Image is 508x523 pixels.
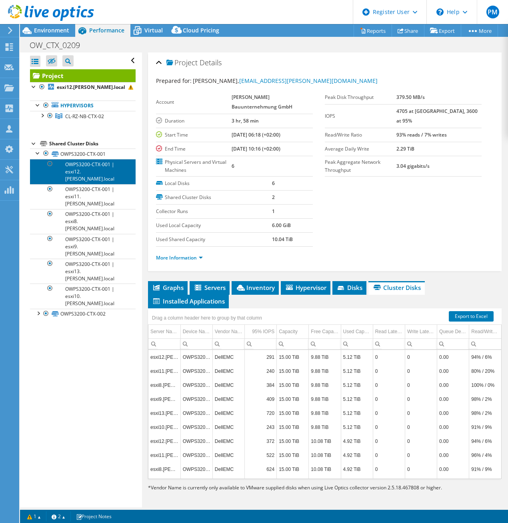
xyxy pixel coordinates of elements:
[232,131,280,138] b: [DATE] 06:18 (+02:00)
[341,350,373,364] td: Column Used Capacity, Value 5.12 TiB
[180,364,212,378] td: Column Device Name, Value OWPS3200-CTX-001
[30,209,136,234] a: OWPS3200-CTX-001 | esxi8.[PERSON_NAME].local
[180,378,212,392] td: Column Device Name, Value OWPS3200-CTX-001
[245,392,277,406] td: Column 95% IOPS, Value 409
[341,378,373,392] td: Column Used Capacity, Value 5.12 TiB
[309,462,341,476] td: Column Free Capacity, Value 10.08 TiB
[212,364,244,378] td: Column Vendor Name*, Value DellEMC
[156,221,272,229] label: Used Local Capacity
[471,327,499,336] div: Read/Write ratio
[405,392,437,406] td: Column Write Latency, Value 0
[341,364,373,378] td: Column Used Capacity, Value 5.12 TiB
[148,434,180,448] td: Column Server Name(s), Value esxi12.otto-wulff.local
[245,434,277,448] td: Column 95% IOPS, Value 372
[46,511,71,521] a: 2
[311,327,338,336] div: Free Capacity
[469,364,501,378] td: Column Read/Write ratio, Value 80% / 20%
[156,235,272,243] label: Used Shared Capacity
[405,378,437,392] td: Column Write Latency, Value 0
[396,108,478,124] b: 4705 at [GEOGRAPHIC_DATA], 3600 at 95%
[245,325,277,339] td: 95% IOPS Column
[30,309,136,319] a: OWPS3200-CTX-002
[148,325,180,339] td: Server Name(s) Column
[180,350,212,364] td: Column Device Name, Value OWPS3200-CTX-001
[461,24,498,37] a: More
[277,378,309,392] td: Column Capacity, Value 15.00 TiB
[166,59,198,67] span: Project
[375,327,403,336] div: Read Latency
[373,406,405,420] td: Column Read Latency, Value 0
[277,420,309,434] td: Column Capacity, Value 15.00 TiB
[148,338,180,349] td: Column Server Name(s), Filter cell
[245,462,277,476] td: Column 95% IOPS, Value 624
[285,284,326,292] span: Hypervisor
[437,406,469,420] td: Column Queue Depth, Value 0.00
[148,420,180,434] td: Column Server Name(s), Value esxi10.otto-wulff.local
[212,378,244,392] td: Column Vendor Name*, Value DellEMC
[212,420,244,434] td: Column Vendor Name*, Value DellEMC
[156,117,232,125] label: Duration
[437,364,469,378] td: Column Queue Depth, Value 0.00
[232,94,292,110] b: [PERSON_NAME] Bauunternehmung GmbH
[469,338,501,349] td: Column Read/Write ratio, Filter cell
[437,350,469,364] td: Column Queue Depth, Value 0.00
[148,448,180,462] td: Column Server Name(s), Value esxi11.otto-wulff.local
[437,462,469,476] td: Column Queue Depth, Value 0.00
[212,350,244,364] td: Column Vendor Name*, Value DellEMC
[180,462,212,476] td: Column Device Name, Value OWPS3200-CTX-002
[277,325,309,339] td: Capacity Column
[437,434,469,448] td: Column Queue Depth, Value 0.00
[309,448,341,462] td: Column Free Capacity, Value 10.08 TiB
[252,327,274,336] div: 95% IOPS
[70,511,117,521] a: Project Notes
[232,163,234,169] b: 6
[150,312,264,324] div: Drag a column header here to group by that column
[30,149,136,159] a: OWPS3200-CTX-001
[341,434,373,448] td: Column Used Capacity, Value 4.92 TiB
[309,392,341,406] td: Column Free Capacity, Value 9.88 TiB
[236,284,275,292] span: Inventory
[437,325,469,339] td: Queue Depth Column
[469,420,501,434] td: Column Read/Write ratio, Value 91% / 9%
[156,254,203,261] a: More Information
[180,420,212,434] td: Column Device Name, Value OWPS3200-CTX-001
[309,325,341,339] td: Free Capacity Column
[309,338,341,349] td: Column Free Capacity, Filter cell
[156,179,272,187] label: Local Disks
[156,77,192,84] label: Prepared for:
[325,158,396,174] label: Peak Aggregate Network Throughput
[437,378,469,392] td: Column Queue Depth, Value 0.00
[341,462,373,476] td: Column Used Capacity, Value 4.92 TiB
[156,207,272,215] label: Collector Runs
[148,364,180,378] td: Column Server Name(s), Value esxi11.otto-wulff.local
[354,24,392,37] a: Reports
[373,364,405,378] td: Column Read Latency, Value 0
[212,462,244,476] td: Column Vendor Name*, Value DellEMC
[30,111,136,121] a: CL-RZ-NB-CTX-02
[272,208,275,215] b: 1
[34,26,69,34] span: Environment
[277,338,309,349] td: Column Capacity, Filter cell
[405,434,437,448] td: Column Write Latency, Value 0
[341,420,373,434] td: Column Used Capacity, Value 5.12 TiB
[486,6,499,18] span: PM
[193,77,378,84] span: [PERSON_NAME],
[156,98,232,106] label: Account
[212,392,244,406] td: Column Vendor Name*, Value DellEMC
[325,145,396,153] label: Average Daily Write
[272,222,291,229] b: 6.00 GiB
[89,26,124,34] span: Performance
[424,24,461,37] a: Export
[180,434,212,448] td: Column Device Name, Value OWPS3200-CTX-002
[144,26,163,34] span: Virtual
[30,184,136,209] a: OWPS3200-CTX-001 | esxi11.[PERSON_NAME].local
[183,26,219,34] span: Cloud Pricing
[373,448,405,462] td: Column Read Latency, Value 0
[30,284,136,308] a: OWPS3200-CTX-001 | esxi10.[PERSON_NAME].local
[200,58,222,67] span: Details
[30,82,136,93] a: esxi12.[PERSON_NAME].local
[309,406,341,420] td: Column Free Capacity, Value 9.88 TiB
[373,434,405,448] td: Column Read Latency, Value 0
[405,420,437,434] td: Column Write Latency, Value 0
[245,420,277,434] td: Column 95% IOPS, Value 243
